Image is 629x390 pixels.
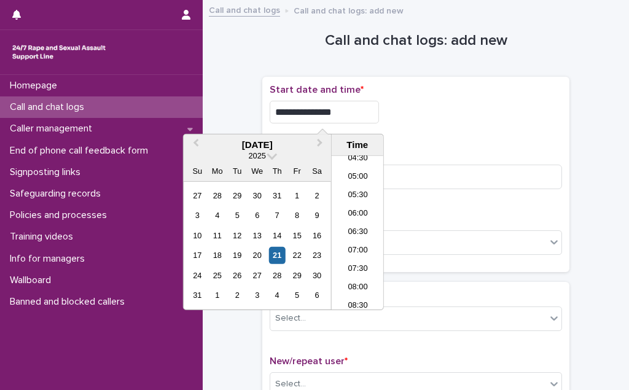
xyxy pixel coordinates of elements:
div: Choose Thursday, August 7th, 2025 [269,207,286,224]
div: Choose Tuesday, August 5th, 2025 [229,207,246,224]
span: 2025 [248,151,265,160]
div: Choose Monday, August 18th, 2025 [209,247,225,263]
li: 04:30 [332,150,384,168]
div: Choose Saturday, August 9th, 2025 [309,207,326,224]
div: Choose Tuesday, September 2nd, 2025 [229,287,246,303]
div: Choose Tuesday, August 19th, 2025 [229,247,246,263]
div: Choose Thursday, August 28th, 2025 [269,267,286,284]
img: rhQMoQhaT3yELyF149Cw [10,40,108,64]
span: New/repeat user [270,356,348,366]
p: Wallboard [5,275,61,286]
div: Choose Saturday, August 23rd, 2025 [309,247,326,263]
p: Banned and blocked callers [5,296,135,308]
div: Fr [289,163,305,179]
span: Start date and time [270,85,364,95]
li: 05:00 [332,168,384,187]
div: Choose Wednesday, September 3rd, 2025 [249,287,265,303]
div: Choose Saturday, August 2nd, 2025 [309,187,326,204]
div: Choose Tuesday, August 12th, 2025 [229,227,246,244]
li: 06:00 [332,205,384,224]
div: [DATE] [184,139,331,150]
div: Choose Sunday, August 17th, 2025 [189,247,206,263]
div: Choose Monday, September 1st, 2025 [209,287,225,303]
li: 07:00 [332,242,384,260]
div: Choose Thursday, July 31st, 2025 [269,187,286,204]
div: Choose Saturday, August 16th, 2025 [309,227,326,244]
button: Next Month [311,136,331,155]
p: End of phone call feedback form [5,145,158,157]
p: Homepage [5,80,67,92]
div: Choose Sunday, August 24th, 2025 [189,267,206,284]
div: month 2025-08 [187,185,327,305]
div: Choose Sunday, July 27th, 2025 [189,187,206,204]
li: 08:00 [332,279,384,297]
p: Training videos [5,231,83,243]
div: Choose Wednesday, August 13th, 2025 [249,227,265,244]
div: Choose Monday, August 11th, 2025 [209,227,225,244]
div: Choose Wednesday, August 27th, 2025 [249,267,265,284]
p: Caller management [5,123,102,135]
p: Policies and processes [5,209,117,221]
div: Choose Monday, August 25th, 2025 [209,267,225,284]
div: Choose Friday, August 29th, 2025 [289,267,305,284]
div: Tu [229,163,246,179]
p: Signposting links [5,166,90,178]
div: Choose Friday, August 8th, 2025 [289,207,305,224]
li: 07:30 [332,260,384,279]
div: Choose Thursday, August 21st, 2025 [269,247,286,263]
div: Choose Thursday, August 14th, 2025 [269,227,286,244]
div: Choose Tuesday, August 26th, 2025 [229,267,246,284]
div: Choose Sunday, August 3rd, 2025 [189,207,206,224]
div: Choose Friday, September 5th, 2025 [289,287,305,303]
div: Mo [209,163,225,179]
div: Choose Sunday, August 10th, 2025 [189,227,206,244]
div: Select... [275,312,306,325]
button: Previous Month [185,136,205,155]
p: Safeguarding records [5,188,111,200]
div: Choose Saturday, September 6th, 2025 [309,287,326,303]
p: Info for managers [5,253,95,265]
div: Choose Thursday, September 4th, 2025 [269,287,286,303]
div: Choose Wednesday, August 20th, 2025 [249,247,265,263]
a: Call and chat logs [209,2,280,17]
div: Time [335,139,380,150]
p: Call and chat logs [5,101,94,113]
p: Call and chat logs: add new [294,3,404,17]
div: Choose Friday, August 22nd, 2025 [289,247,305,263]
li: 08:30 [332,297,384,316]
div: Choose Wednesday, July 30th, 2025 [249,187,265,204]
div: Su [189,163,206,179]
div: Choose Friday, August 15th, 2025 [289,227,305,244]
li: 05:30 [332,187,384,205]
div: Choose Monday, July 28th, 2025 [209,187,225,204]
div: Sa [309,163,326,179]
div: Choose Wednesday, August 6th, 2025 [249,207,265,224]
div: We [249,163,265,179]
div: Choose Friday, August 1st, 2025 [289,187,305,204]
div: Choose Sunday, August 31st, 2025 [189,287,206,303]
div: Choose Saturday, August 30th, 2025 [309,267,326,284]
div: Choose Tuesday, July 29th, 2025 [229,187,246,204]
div: Choose Monday, August 4th, 2025 [209,207,225,224]
div: Th [269,163,286,179]
h1: Call and chat logs: add new [262,32,569,50]
li: 06:30 [332,224,384,242]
